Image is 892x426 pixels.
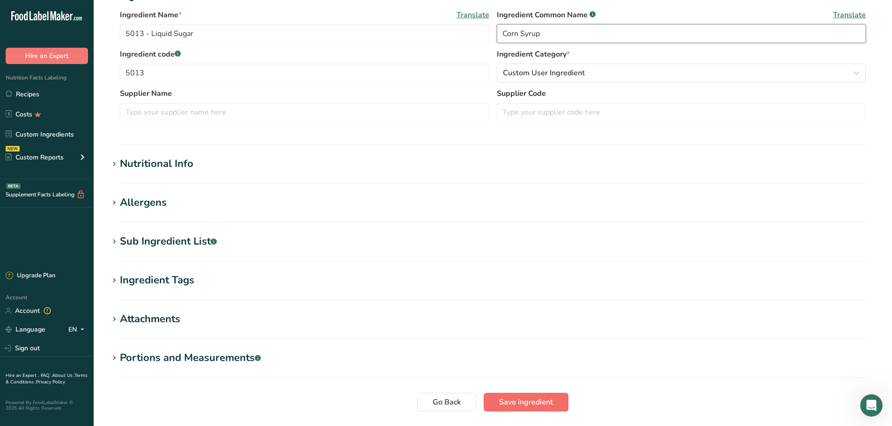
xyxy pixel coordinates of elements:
[120,64,489,82] input: Type your ingredient code here
[6,400,88,411] div: Powered By FoodLabelMaker © 2025 All Rights Reserved
[497,49,866,60] label: Ingredient Category
[120,49,489,60] label: Ingredient code
[6,321,45,338] a: Language
[6,271,55,281] div: Upgrade Plan
[497,88,866,99] label: Supplier Code
[120,9,182,21] span: Ingredient Name
[120,195,167,210] div: Allergens
[484,393,568,412] button: Save ingredient
[120,350,261,366] div: Portions and Measurements
[6,372,88,385] a: Terms & Conditions .
[497,9,596,21] span: Ingredient Common Name
[417,393,476,412] button: Go Back
[503,67,585,79] span: Custom User Ingredient
[120,88,489,99] label: Supplier Name
[833,9,866,21] span: Translate
[497,64,866,82] button: Custom User Ingredient
[120,234,217,249] div: Sub Ingredient List
[41,372,52,379] a: FAQ .
[6,372,39,379] a: Hire an Expert .
[457,9,489,21] span: Translate
[860,394,883,417] iframe: Intercom live chat
[6,48,88,64] button: Hire an Expert
[497,103,866,122] input: Type your supplier code here
[6,146,20,152] div: NEW
[36,379,65,385] a: Privacy Policy
[120,273,194,288] div: Ingredient Tags
[120,311,180,327] div: Attachments
[497,24,866,43] input: Type an alternate ingredient name if you have
[120,24,489,43] input: Type your ingredient name here
[120,156,193,172] div: Nutritional Info
[433,397,461,408] span: Go Back
[499,397,553,408] span: Save ingredient
[68,324,88,335] div: EN
[120,103,489,122] input: Type your supplier name here
[52,372,74,379] a: About Us .
[6,183,21,189] div: BETA
[6,152,64,162] div: Custom Reports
